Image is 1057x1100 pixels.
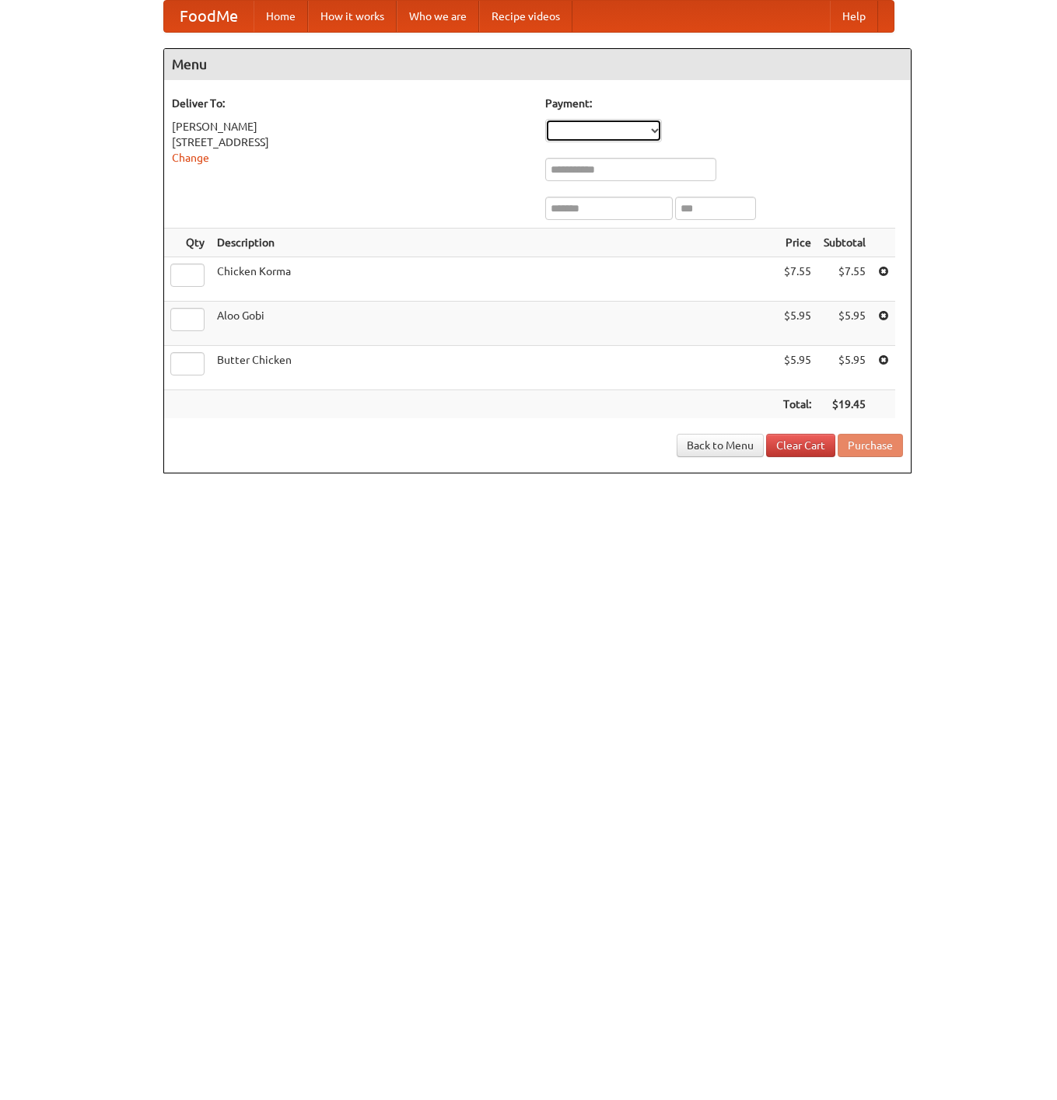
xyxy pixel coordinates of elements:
th: $19.45 [817,390,872,419]
a: Help [830,1,878,32]
td: Butter Chicken [211,346,777,390]
div: [STREET_ADDRESS] [172,134,530,150]
td: $5.95 [777,302,817,346]
th: Qty [164,229,211,257]
td: $7.55 [817,257,872,302]
td: $5.95 [817,302,872,346]
h4: Menu [164,49,911,80]
div: [PERSON_NAME] [172,119,530,134]
a: Change [172,152,209,164]
h5: Payment: [545,96,903,111]
a: How it works [308,1,397,32]
td: $5.95 [777,346,817,390]
td: Chicken Korma [211,257,777,302]
th: Total: [777,390,817,419]
a: Home [254,1,308,32]
a: Back to Menu [677,434,764,457]
td: Aloo Gobi [211,302,777,346]
a: Recipe videos [479,1,572,32]
th: Subtotal [817,229,872,257]
h5: Deliver To: [172,96,530,111]
th: Price [777,229,817,257]
a: Who we are [397,1,479,32]
button: Purchase [838,434,903,457]
td: $7.55 [777,257,817,302]
a: FoodMe [164,1,254,32]
a: Clear Cart [766,434,835,457]
td: $5.95 [817,346,872,390]
th: Description [211,229,777,257]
